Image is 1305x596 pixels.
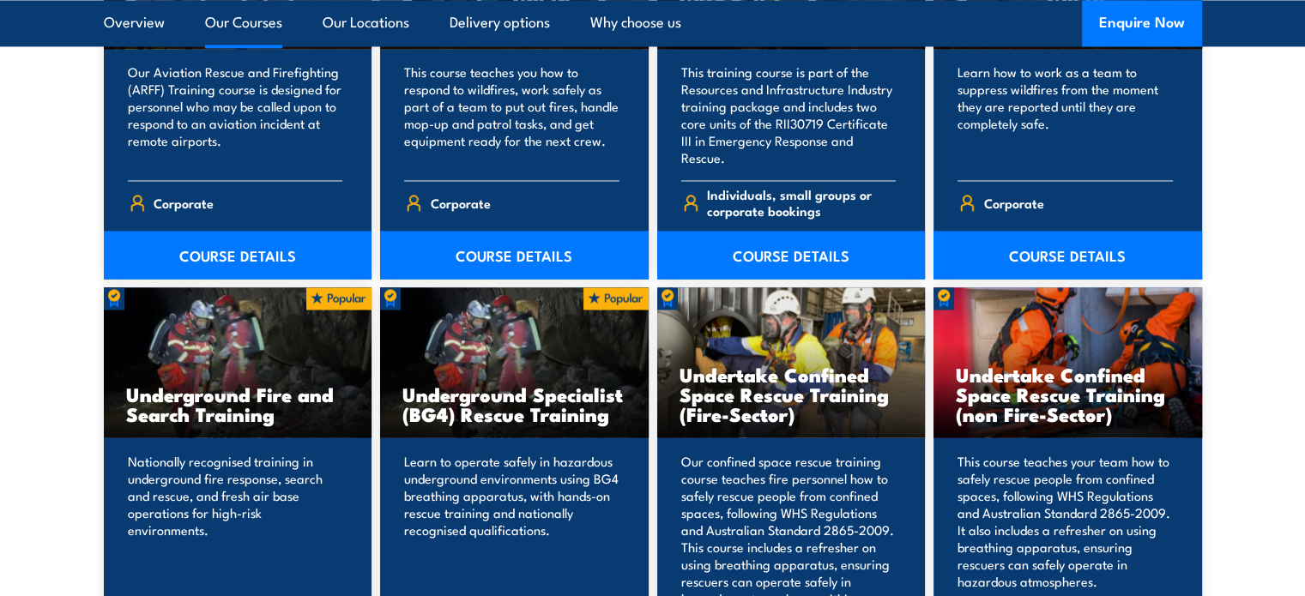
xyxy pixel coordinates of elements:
[128,63,343,166] p: Our Aviation Rescue and Firefighting (ARFF) Training course is designed for personnel who may be ...
[402,383,626,423] h3: Underground Specialist (BG4) Rescue Training
[154,190,214,216] span: Corporate
[657,231,926,279] a: COURSE DETAILS
[956,364,1180,423] h3: Undertake Confined Space Rescue Training (non Fire-Sector)
[380,231,649,279] a: COURSE DETAILS
[707,186,896,219] span: Individuals, small groups or corporate bookings
[680,364,903,423] h3: Undertake Confined Space Rescue Training (Fire-Sector)
[933,231,1202,279] a: COURSE DETAILS
[681,63,897,166] p: This training course is part of the Resources and Infrastructure Industry training package and in...
[404,63,619,166] p: This course teaches you how to respond to wildfires, work safely as part of a team to put out fir...
[431,190,491,216] span: Corporate
[984,190,1044,216] span: Corporate
[958,63,1173,166] p: Learn how to work as a team to suppress wildfires from the moment they are reported until they ar...
[104,231,372,279] a: COURSE DETAILS
[126,383,350,423] h3: Underground Fire and Search Training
